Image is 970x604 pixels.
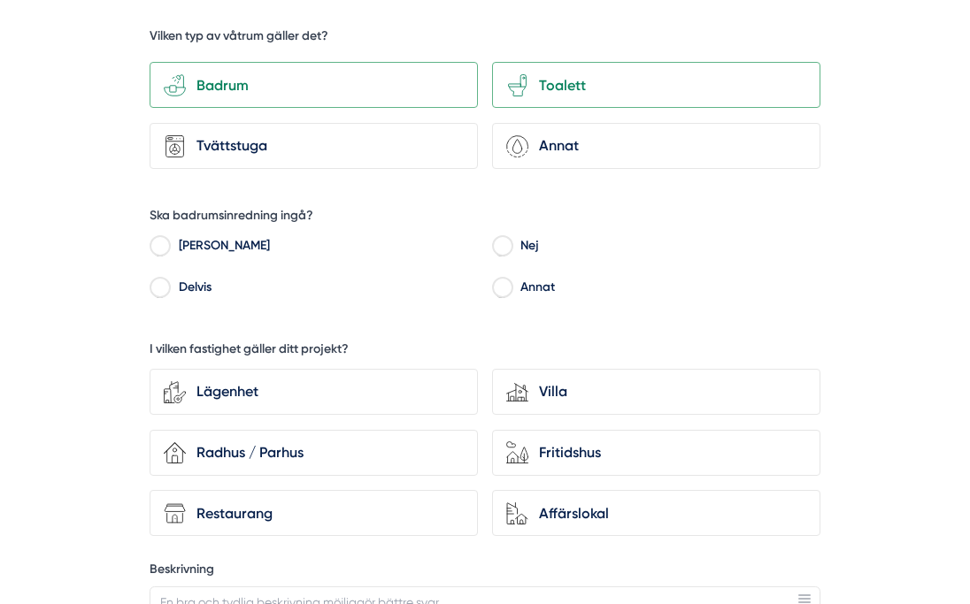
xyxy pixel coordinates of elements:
label: Nej [512,235,820,262]
input: Ja [150,241,170,256]
label: Beskrivning [150,561,820,583]
input: Delvis [150,282,170,298]
label: Delvis [170,276,479,302]
input: Annat [492,282,512,298]
input: Nej [492,241,512,256]
h5: I vilken fastighet gäller ditt projekt? [150,340,349,363]
label: [PERSON_NAME] [170,235,479,262]
label: Annat [512,276,820,302]
h5: Ska badrumsinredning ingå? [150,207,313,229]
h5: Vilken typ av våtrum gäller det? [150,27,328,50]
